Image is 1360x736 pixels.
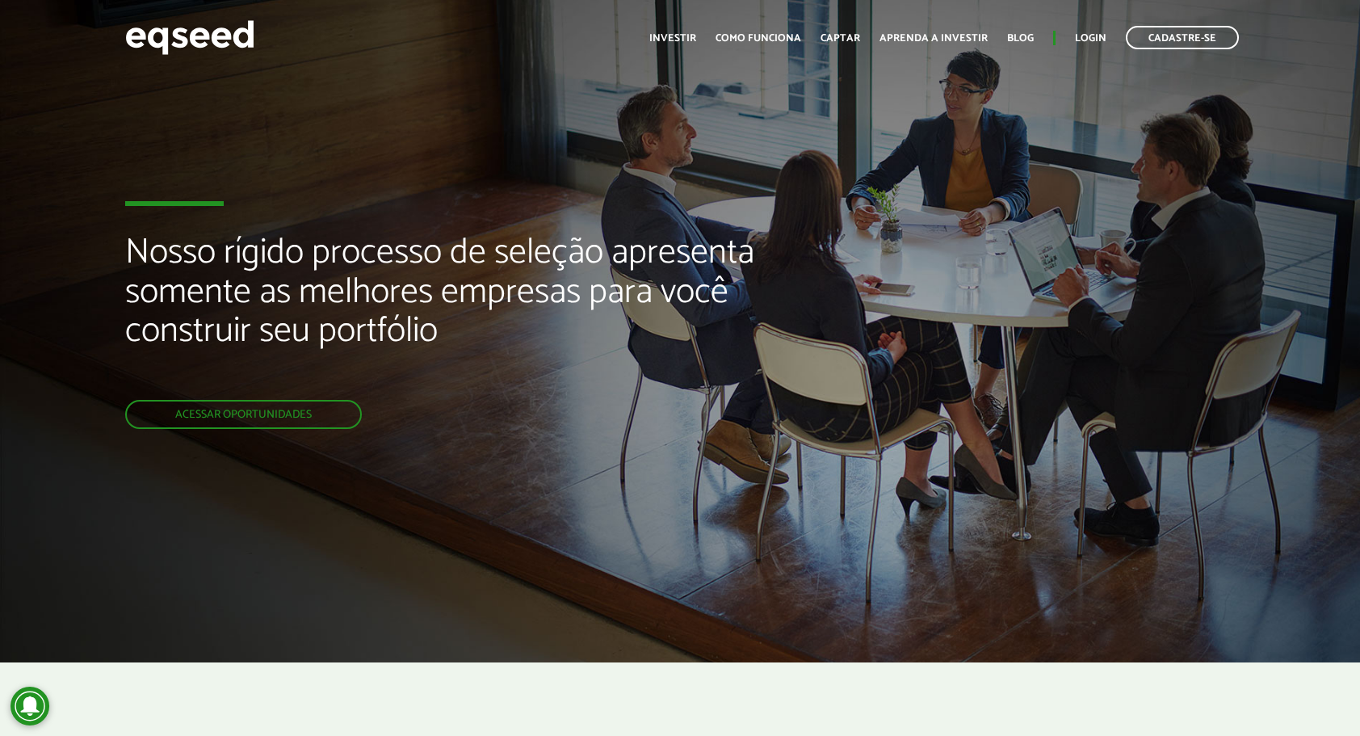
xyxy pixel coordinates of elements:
a: Como funciona [716,33,801,44]
a: Acessar oportunidades [125,400,362,429]
h2: Nosso rígido processo de seleção apresenta somente as melhores empresas para você construir seu p... [125,233,781,399]
a: Investir [649,33,696,44]
a: Blog [1007,33,1034,44]
a: Captar [821,33,860,44]
img: EqSeed [125,16,254,59]
a: Cadastre-se [1126,26,1239,49]
a: Login [1075,33,1106,44]
a: Aprenda a investir [879,33,988,44]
